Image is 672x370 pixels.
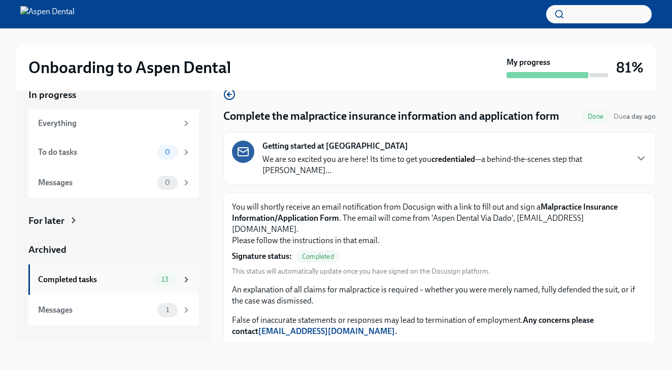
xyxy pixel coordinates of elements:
span: September 3rd, 2025 10:00 [614,112,656,121]
img: Aspen Dental [20,6,75,22]
a: In progress [28,88,199,102]
h2: Onboarding to Aspen Dental [28,57,231,78]
strong: credentialed [431,154,475,164]
h3: 81% [616,58,644,77]
span: Due [614,112,656,121]
span: 0 [159,148,176,156]
div: Messages [38,305,153,316]
a: Messages0 [28,167,199,198]
div: To do tasks [38,147,153,158]
strong: Signature status: [232,251,292,262]
strong: Getting started at [GEOGRAPHIC_DATA] [262,141,408,152]
a: Completed tasks13 [28,264,199,295]
a: Archived [28,243,199,256]
div: For later [28,214,64,227]
a: Everything [28,110,199,137]
a: [EMAIL_ADDRESS][DOMAIN_NAME]. [258,326,397,336]
p: We are so excited you are here! Its time to get you —a behind-the-scenes step that [PERSON_NAME]... [262,154,627,176]
p: You will shortly receive an email notification from Docusign with a link to fill out and sign a .... [232,201,647,246]
a: Messages1 [28,295,199,325]
span: This status will automatically update once you have signed on the Docusign platform. [232,266,490,276]
span: 13 [155,276,175,283]
div: Messages [38,177,153,188]
span: Done [582,113,610,120]
div: Completed tasks [38,274,148,285]
strong: My progress [507,57,550,68]
span: 0 [159,179,176,186]
p: False of inaccurate statements or responses may lead to termination of employment. [232,315,647,337]
span: 1 [160,306,175,314]
div: Everything [38,118,178,129]
strong: a day ago [626,112,656,121]
p: An explanation of all claims for malpractice is required – whether you were merely named, fully d... [232,284,647,307]
a: For later [28,214,199,227]
h4: Complete the malpractice insurance information and application form [223,109,559,124]
a: To do tasks0 [28,137,199,167]
span: Completed [296,253,340,260]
